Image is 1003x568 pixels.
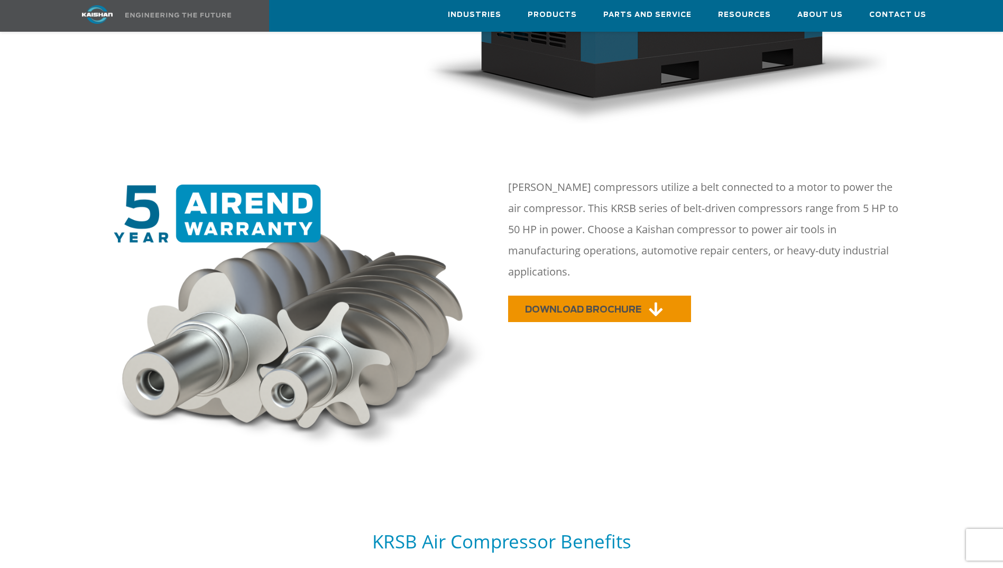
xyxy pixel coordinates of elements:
[64,529,940,553] h5: KRSB Air Compressor Benefits
[718,9,771,21] span: Resources
[603,9,692,21] span: Parts and Service
[603,1,692,29] a: Parts and Service
[58,5,137,24] img: kaishan logo
[107,185,495,455] img: warranty
[528,1,577,29] a: Products
[525,305,641,314] span: DOWNLOAD BROCHURE
[869,9,926,21] span: Contact Us
[125,13,231,17] img: Engineering the future
[869,1,926,29] a: Contact Us
[718,1,771,29] a: Resources
[528,9,577,21] span: Products
[448,1,501,29] a: Industries
[797,9,843,21] span: About Us
[508,177,904,282] p: [PERSON_NAME] compressors utilize a belt connected to a motor to power the air compressor. This K...
[508,296,691,322] a: DOWNLOAD BROCHURE
[797,1,843,29] a: About Us
[448,9,501,21] span: Industries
